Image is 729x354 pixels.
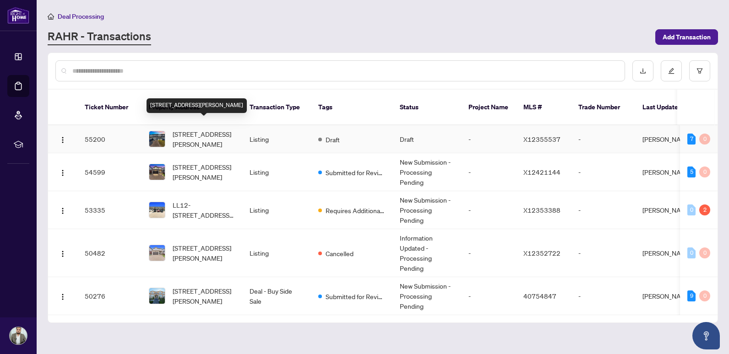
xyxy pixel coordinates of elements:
[242,153,311,191] td: Listing
[55,203,70,217] button: Logo
[392,277,461,315] td: New Submission - Processing Pending
[461,90,516,125] th: Project Name
[523,168,560,176] span: X12421144
[55,289,70,303] button: Logo
[141,90,242,125] th: Property Address
[571,90,635,125] th: Trade Number
[699,166,710,177] div: 0
[687,290,696,301] div: 9
[59,207,66,215] img: Logo
[242,277,311,315] td: Deal - Buy Side Sale
[77,125,141,153] td: 55200
[571,229,635,277] td: -
[461,191,516,229] td: -
[461,153,516,191] td: -
[699,247,710,258] div: 0
[173,286,235,306] span: [STREET_ADDRESS][PERSON_NAME]
[173,129,235,149] span: [STREET_ADDRESS][PERSON_NAME]
[242,90,311,125] th: Transaction Type
[55,246,70,260] button: Logo
[77,90,141,125] th: Ticket Number
[571,125,635,153] td: -
[149,202,165,218] img: thumbnail-img
[149,131,165,147] img: thumbnail-img
[173,162,235,182] span: [STREET_ADDRESS][PERSON_NAME]
[173,243,235,263] span: [STREET_ADDRESS][PERSON_NAME]
[635,277,704,315] td: [PERSON_NAME]
[635,153,704,191] td: [PERSON_NAME]
[48,13,54,20] span: home
[10,327,27,344] img: Profile Icon
[59,293,66,300] img: Logo
[699,204,710,215] div: 2
[55,165,70,179] button: Logo
[461,125,516,153] td: -
[663,30,711,44] span: Add Transaction
[635,90,704,125] th: Last Updated By
[699,290,710,301] div: 0
[7,7,29,24] img: logo
[326,205,385,215] span: Requires Additional Docs
[77,153,141,191] td: 54599
[77,277,141,315] td: 50276
[640,68,646,74] span: download
[77,191,141,229] td: 53335
[392,90,461,125] th: Status
[326,291,385,301] span: Submitted for Review
[311,90,392,125] th: Tags
[655,29,718,45] button: Add Transaction
[687,247,696,258] div: 0
[149,245,165,261] img: thumbnail-img
[571,191,635,229] td: -
[635,229,704,277] td: [PERSON_NAME]
[242,191,311,229] td: Listing
[242,125,311,153] td: Listing
[77,229,141,277] td: 50482
[392,153,461,191] td: New Submission - Processing Pending
[48,29,151,45] a: RAHR - Transactions
[326,248,354,258] span: Cancelled
[326,167,385,177] span: Submitted for Review
[149,288,165,304] img: thumbnail-img
[523,292,556,300] span: 40754847
[635,191,704,229] td: [PERSON_NAME]
[59,136,66,144] img: Logo
[55,132,70,146] button: Logo
[668,68,675,74] span: edit
[523,206,560,214] span: X12353388
[687,166,696,177] div: 5
[147,98,247,113] div: [STREET_ADDRESS][PERSON_NAME]
[242,229,311,277] td: Listing
[149,164,165,180] img: thumbnail-img
[523,249,560,257] span: X12352722
[392,125,461,153] td: Draft
[326,134,340,145] span: Draft
[461,277,516,315] td: -
[59,250,66,257] img: Logo
[516,90,571,125] th: MLS #
[523,135,560,143] span: X12355537
[696,68,703,74] span: filter
[692,322,720,349] button: Open asap
[59,169,66,177] img: Logo
[58,12,104,21] span: Deal Processing
[571,153,635,191] td: -
[571,277,635,315] td: -
[173,200,235,220] span: LL12-[STREET_ADDRESS][PERSON_NAME]
[687,204,696,215] div: 0
[392,229,461,277] td: Information Updated - Processing Pending
[689,60,710,81] button: filter
[687,134,696,145] div: 7
[461,229,516,277] td: -
[699,134,710,145] div: 0
[632,60,653,81] button: download
[661,60,682,81] button: edit
[392,191,461,229] td: New Submission - Processing Pending
[635,125,704,153] td: [PERSON_NAME]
